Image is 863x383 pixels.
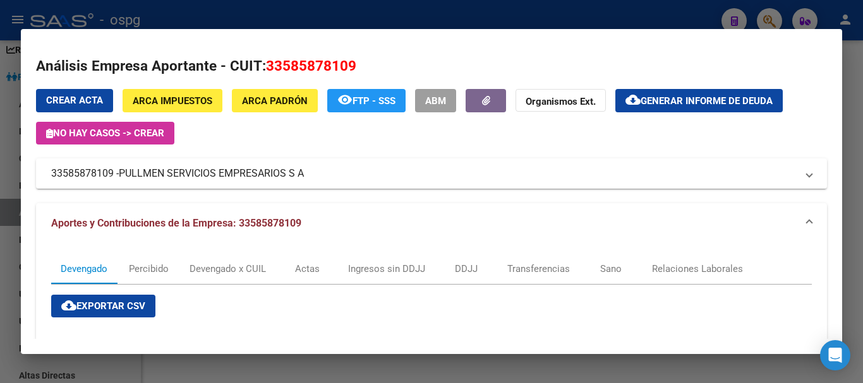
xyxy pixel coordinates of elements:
span: Generar informe de deuda [641,95,773,107]
button: ARCA Impuestos [123,89,222,112]
span: 33585878109 [266,57,356,74]
div: DDJJ [455,262,478,276]
div: Transferencias [507,262,570,276]
div: Devengado [61,262,107,276]
button: Crear Acta [36,89,113,112]
mat-icon: cloud_download [61,298,76,313]
div: Open Intercom Messenger [820,340,850,370]
mat-expansion-panel-header: 33585878109 -PULLMEN SERVICIOS EMPRESARIOS S A [36,158,827,189]
mat-icon: cloud_download [625,92,641,107]
span: PULLMEN SERVICIOS EMPRESARIOS S A [119,166,304,181]
span: ABM [425,95,446,107]
button: ARCA Padrón [232,89,318,112]
mat-panel-title: 33585878109 - [51,166,797,181]
span: FTP - SSS [353,95,395,107]
div: Relaciones Laborales [652,262,743,276]
span: ARCA Impuestos [133,95,212,107]
span: Crear Acta [46,95,103,106]
div: Ingresos sin DDJJ [348,262,425,276]
mat-icon: remove_red_eye [337,92,353,107]
span: Exportar CSV [61,300,145,312]
button: Generar informe de deuda [615,89,783,112]
button: Exportar CSV [51,295,155,317]
span: Aportes y Contribuciones de la Empresa: 33585878109 [51,217,301,229]
strong: Organismos Ext. [526,96,596,107]
button: Organismos Ext. [516,89,606,112]
div: Actas [295,262,320,276]
span: No hay casos -> Crear [46,127,164,139]
div: Sano [600,262,622,276]
h2: Análisis Empresa Aportante - CUIT: [36,56,827,77]
button: FTP - SSS [327,89,406,112]
button: ABM [415,89,456,112]
div: Percibido [129,262,169,276]
button: No hay casos -> Crear [36,122,174,144]
mat-expansion-panel-header: Aportes y Contribuciones de la Empresa: 33585878109 [36,203,827,244]
span: ARCA Padrón [242,95,308,107]
div: Devengado x CUIL [190,262,266,276]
